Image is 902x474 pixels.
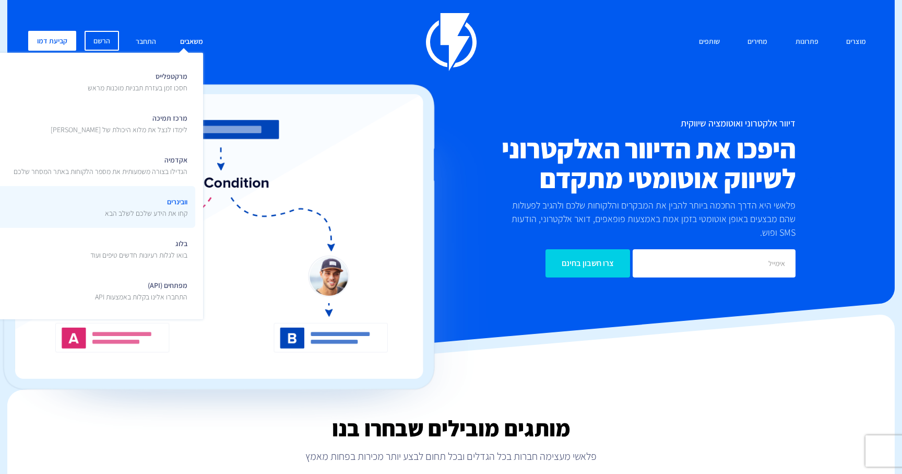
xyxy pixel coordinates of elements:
[545,249,630,278] input: צרו חשבון בחינם
[633,249,796,278] input: אימייל
[7,416,895,441] h2: מותגים מובילים שבחרו בנו
[105,208,187,218] p: קחו את הידע שלכם לשלב הבא
[85,31,119,51] a: הרשם
[90,250,187,260] p: בואו לגלות רעיונות חדשים טיפים ועוד
[14,152,187,177] span: אקדמיה
[88,83,187,93] p: חסכו זמן בעזרת תבניות מוכנות מראש
[95,292,187,302] p: התחברו אלינו בקלות באמצעות API
[7,449,895,464] p: פלאשי מעצימה חברות בכל הגדלים ובכל תחום לבצע יותר מכירות בפחות מאמץ
[88,68,187,93] span: מרקטפלייס
[51,124,187,135] p: לימדו לנצל את מלוא היכולת של [PERSON_NAME]
[740,31,775,53] a: מחירים
[105,194,187,218] span: וובינרים
[95,278,187,302] span: מפתחים (API)
[128,31,164,53] a: התחבר
[388,134,796,193] h2: היפכו את הדיוור האלקטרוני לשיווק אוטומטי מתקדם
[172,31,211,53] a: משאבים
[838,31,874,53] a: מוצרים
[788,31,826,53] a: פתרונות
[388,118,796,129] h1: דיוור אלקטרוני ואוטומציה שיווקית
[494,199,796,239] p: פלאשי היא הדרך החכמה ביותר להבין את המבקרים והלקוחות שלכם ולהגיב לפעולות שהם מבצעים באופן אוטומטי...
[51,110,187,135] span: מרכז תמיכה
[90,236,187,260] span: בלוג
[14,166,187,177] p: הגדילו בצורה משמעותית את מספר הלקוחות באתר המסחר שלכם
[691,31,728,53] a: שותפים
[28,31,76,51] a: קביעת דמו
